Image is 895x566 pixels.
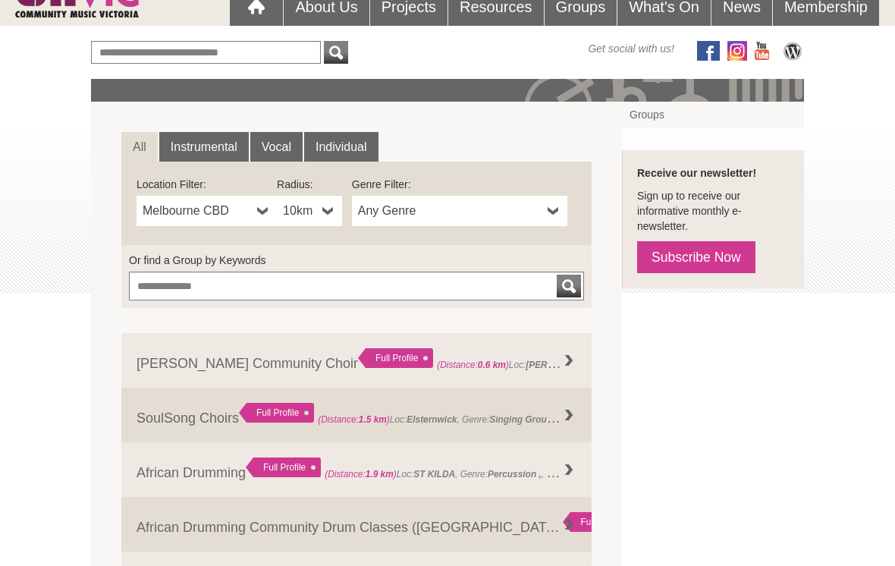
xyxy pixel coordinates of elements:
div: Full Profile [358,349,433,369]
span: (Distance: ) [318,415,390,426]
a: Groups [622,102,804,128]
img: CMVic Blog [781,42,804,61]
span: (Distance: ) [437,360,509,371]
a: All [121,133,158,163]
div: Full Profile [246,458,321,478]
a: African Drumming Community Drum Classes ([GEOGRAPHIC_DATA]) Full Profile [121,498,592,552]
strong: Percussion , [488,470,542,480]
label: Location Filter: [137,178,277,193]
a: Vocal [250,133,303,163]
strong: 1.5 km [359,415,387,426]
p: Sign up to receive our informative monthly e-newsletter. [637,189,789,234]
strong: Elsternwick [407,415,457,426]
span: Get social with us! [588,42,674,57]
label: Radius: [277,178,342,193]
strong: 0.6 km [478,360,506,371]
strong: Receive our newsletter! [637,168,756,180]
strong: Unlimited [586,470,627,480]
a: Instrumental [159,133,249,163]
span: (Distance: ) [325,470,397,480]
a: African Drumming Full Profile (Distance:1.9 km)Loc:ST KILDA, Genre:Percussion ,, Members:Unlimited [121,443,592,498]
a: [PERSON_NAME] Community Choir Full Profile (Distance:0.6 km)Loc:[PERSON_NAME], Genre:, [121,334,592,388]
label: Genre Filter: [352,178,567,193]
strong: [PERSON_NAME] [526,357,601,372]
strong: ST KILDA [413,470,455,480]
strong: Singing Group , [489,411,560,426]
span: Loc: , Genre: , [437,357,704,372]
span: Loc: , Genre: , Members: [318,411,612,426]
a: Individual [304,133,378,163]
span: Melbourne CBD [143,203,251,221]
a: Subscribe Now [637,242,755,274]
a: 10km [277,197,342,227]
a: SoulSong Choirs Full Profile (Distance:1.5 km)Loc:Elsternwick, Genre:Singing Group ,, Members: [121,388,592,443]
a: Any Genre [352,197,567,227]
div: Full Profile [239,404,314,423]
span: Any Genre [358,203,542,221]
span: 10km [283,203,316,221]
label: Or find a Group by Keywords [129,253,584,269]
a: Melbourne CBD [137,197,277,227]
img: icon-instagram.png [727,42,747,61]
strong: 1.9 km [366,470,394,480]
span: Loc: , Genre: , Members: [325,466,627,481]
